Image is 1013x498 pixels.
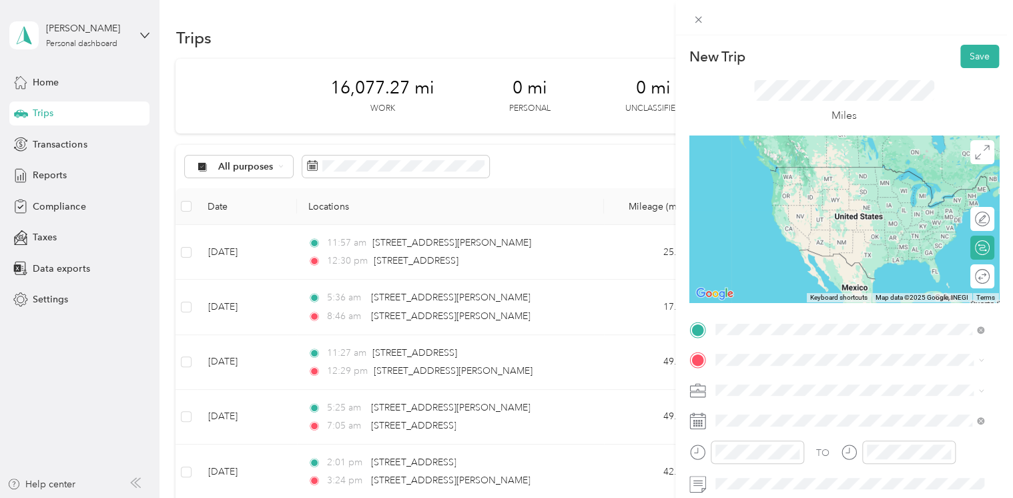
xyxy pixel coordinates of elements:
[831,107,857,124] p: Miles
[689,47,745,66] p: New Trip
[693,285,737,302] img: Google
[938,423,1013,498] iframe: Everlance-gr Chat Button Frame
[816,446,829,460] div: TO
[960,45,999,68] button: Save
[810,293,868,302] button: Keyboard shortcuts
[693,285,737,302] a: Open this area in Google Maps (opens a new window)
[876,294,968,301] span: Map data ©2025 Google, INEGI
